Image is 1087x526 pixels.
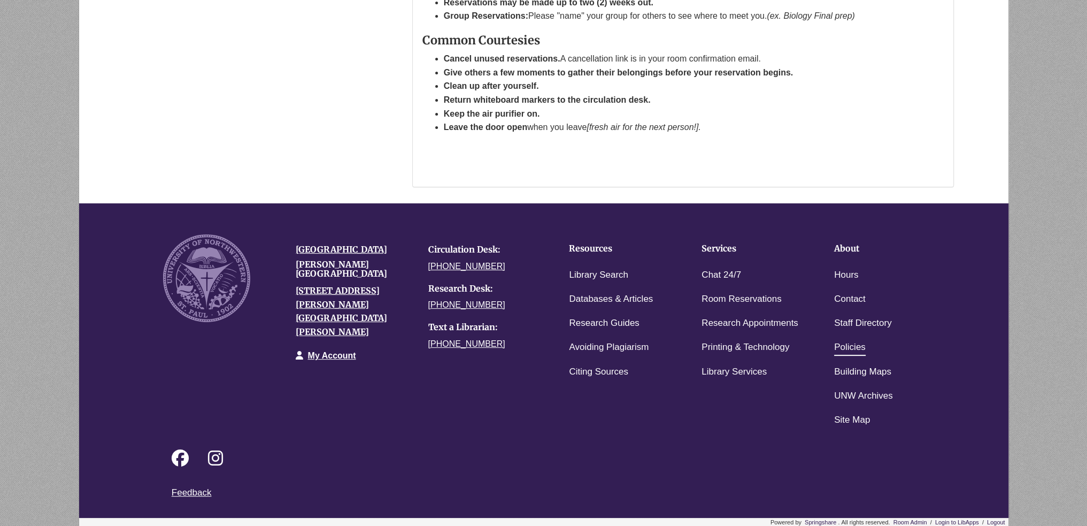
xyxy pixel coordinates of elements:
[701,316,798,331] a: Research Appointments
[701,292,781,307] a: Room Reservations
[428,284,545,294] h4: Research Desk:
[803,519,838,525] a: Springshare
[767,11,855,20] em: (ex. Biology Final prep)
[296,244,387,255] a: [GEOGRAPHIC_DATA]
[428,245,545,255] h4: Circulation Desk:
[934,519,981,525] a: Login to LibApps
[834,316,891,331] a: Staff Directory
[985,519,1007,525] a: Logout
[701,340,789,355] a: Printing & Technology
[308,351,356,360] a: My Account
[982,519,984,525] span: /
[428,300,505,309] a: [PHONE_NUMBER]
[834,268,858,283] a: Hours
[834,244,934,254] h4: About
[569,292,653,307] a: Databases & Articles
[892,519,929,525] a: Room Admin
[444,81,539,90] strong: Clean up after yourself.
[569,340,649,355] a: Avoiding Plagiarism
[444,54,560,63] strong: Cancel unused reservations.
[569,316,639,331] a: Research Guides
[172,487,212,498] a: Feedback
[701,268,741,283] a: Chat 24/7
[163,234,250,322] img: UNW seal
[208,449,223,467] i: Follow on Instagram
[444,52,920,66] li: A cancellation link is in your room confirmation email.
[834,340,866,355] a: Policies
[172,449,189,467] i: Follow on Facebook
[569,364,628,380] a: Citing Sources
[834,413,870,428] a: Site Map
[701,364,767,380] a: Library Services
[569,244,668,254] h4: Resources
[444,95,651,104] strong: Return whiteboard markers to the circulation desk.
[444,109,540,118] strong: Keep the air purifier on.
[296,285,387,337] a: [STREET_ADDRESS][PERSON_NAME][GEOGRAPHIC_DATA][PERSON_NAME]
[428,339,505,348] a: [PHONE_NUMBER]
[834,388,893,404] a: UNW Archives
[834,364,891,380] a: Building Maps
[428,323,545,332] h4: Text a Librarian:
[428,262,505,271] a: [PHONE_NUMBER]
[444,9,920,23] li: Please "name" your group for others to see where to meet you.
[444,68,793,77] strong: Give others a few moments to gather their belongings before your reservation begins.
[930,519,932,525] span: /
[701,244,801,254] h4: Services
[569,268,628,283] a: Library Search
[587,123,700,132] em: [fresh air for the next person!].
[444,11,528,20] strong: Group Reservations:
[770,519,801,525] span: libcal-us-4
[296,260,412,279] h4: [PERSON_NAME][GEOGRAPHIC_DATA]
[444,120,920,134] li: when you leave
[444,123,527,132] strong: Leave the door open
[834,292,866,307] a: Contact
[422,33,540,48] strong: Common Courtesies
